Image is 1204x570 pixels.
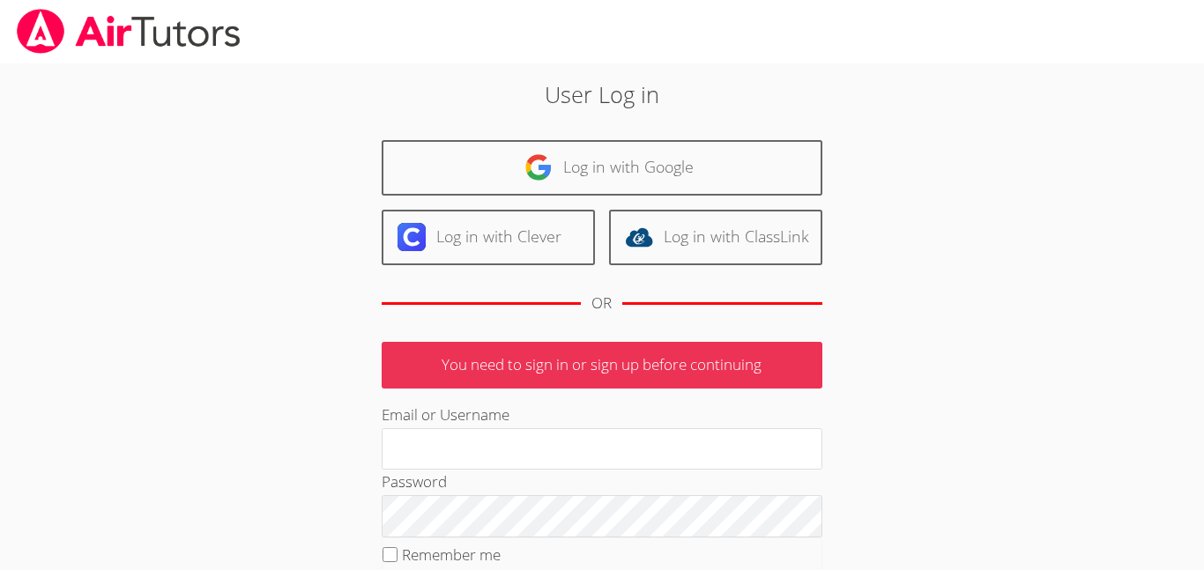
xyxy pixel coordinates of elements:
h2: User Log in [277,78,927,111]
img: classlink-logo-d6bb404cc1216ec64c9a2012d9dc4662098be43eaf13dc465df04b49fa7ab582.svg [625,223,653,251]
p: You need to sign in or sign up before continuing [382,342,822,389]
img: airtutors_banner-c4298cdbf04f3fff15de1276eac7730deb9818008684d7c2e4769d2f7ddbe033.png [15,9,242,54]
label: Email or Username [382,404,509,425]
img: clever-logo-6eab21bc6e7a338710f1a6ff85c0baf02591cd810cc4098c63d3a4b26e2feb20.svg [398,223,426,251]
a: Log in with Clever [382,210,595,265]
img: google-logo-50288ca7cdecda66e5e0955fdab243c47b7ad437acaf1139b6f446037453330a.svg [524,153,553,181]
div: OR [591,291,612,316]
a: Log in with Google [382,140,822,196]
a: Log in with ClassLink [609,210,822,265]
label: Remember me [402,544,501,565]
label: Password [382,471,447,492]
